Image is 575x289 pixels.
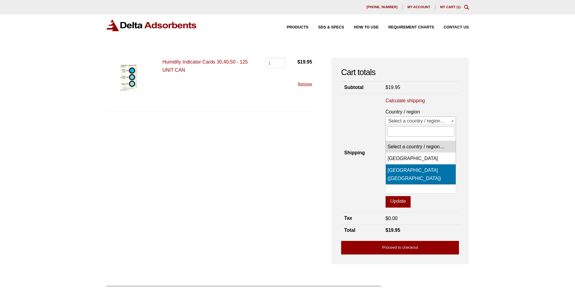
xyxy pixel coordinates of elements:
[341,241,459,255] a: Proceed to checkout
[434,25,469,29] a: Contact Us
[379,25,434,29] a: Requirement Charts
[444,25,469,29] span: Contact Us
[354,25,379,29] span: How to Use
[341,82,383,94] th: Subtotal
[386,228,400,233] bdi: 19.95
[386,216,398,221] bdi: 0.00
[341,94,383,212] th: Shipping
[367,5,398,9] span: [PHONE_NUMBER]
[344,25,379,29] a: How to Use
[386,153,456,164] li: [GEOGRAPHIC_DATA]
[386,108,456,116] label: Country / region
[297,59,300,64] span: $
[318,25,344,29] span: SDS & SPECS
[386,85,400,90] bdi: 19.95
[408,5,430,9] span: My account
[386,216,388,221] span: $
[386,196,411,208] button: Update
[162,59,248,73] a: Humidity Indicator Cards 30,40,50 - 125 UNIT CAN
[106,19,197,31] img: Delta Adsorbents
[440,5,461,9] a: My Cart (1)
[386,97,425,104] a: Calculate shipping
[386,141,456,153] li: Select a country / region…
[277,25,308,29] a: Products
[362,5,403,10] a: [PHONE_NUMBER]
[386,117,456,125] span: Select a country / region…
[297,59,312,64] bdi: 19.95
[265,58,285,68] input: Product quantity
[386,117,456,125] span: Select a country / region…
[386,85,388,90] span: $
[386,164,456,184] li: [GEOGRAPHIC_DATA] ([GEOGRAPHIC_DATA])
[308,25,344,29] a: SDS & SPECS
[386,228,388,233] span: $
[388,25,434,29] span: Requirement Charts
[341,212,383,224] th: Tax
[287,25,308,29] span: Products
[457,5,459,9] span: 1
[298,82,312,86] a: Remove this item
[464,5,469,10] div: Toggle Modal Content
[106,58,150,102] img: Humidity Indicator Cards 30,40,50 - 125 UNIT CAN
[403,5,435,10] a: My account
[341,225,383,236] th: Total
[341,67,459,77] h2: Cart totals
